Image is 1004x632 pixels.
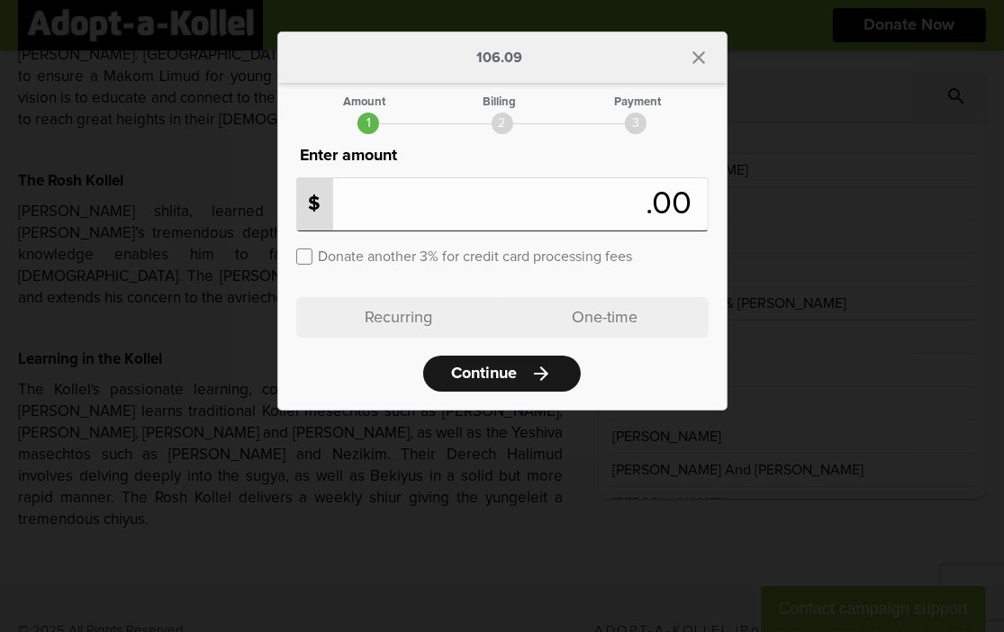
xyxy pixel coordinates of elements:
[689,47,710,68] i: close
[296,143,709,168] p: Enter amount
[476,50,522,65] p: 106.09
[452,366,518,382] span: Continue
[502,297,709,338] p: One-time
[625,113,647,134] div: 3
[297,178,333,230] p: $
[423,356,581,392] a: Continuearrow_forward
[614,96,661,108] div: Payment
[357,113,379,134] div: 1
[319,247,633,264] label: Donate another 3% for credit card processing fees
[492,113,513,134] div: 2
[484,96,517,108] div: Billing
[647,188,701,221] span: .00
[296,297,502,338] p: Recurring
[531,363,553,384] i: arrow_forward
[343,96,385,108] div: Amount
